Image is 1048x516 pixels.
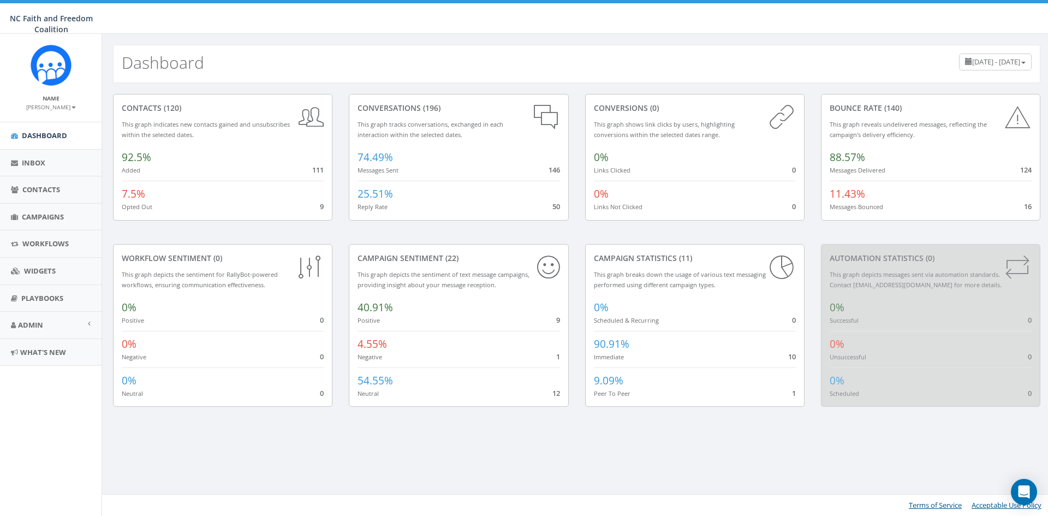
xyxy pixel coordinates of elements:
small: Links Clicked [594,166,630,174]
span: Playbooks [21,293,63,303]
small: Immediate [594,353,624,361]
small: Neutral [358,389,379,398]
span: Widgets [24,266,56,276]
span: 0% [594,300,609,315]
small: Scheduled & Recurring [594,316,659,324]
span: 146 [549,165,560,175]
small: Peer To Peer [594,389,630,398]
span: 0% [594,187,609,201]
span: Contacts [22,185,60,194]
h2: Dashboard [122,54,204,72]
small: [PERSON_NAME] [26,103,76,111]
small: Links Not Clicked [594,203,642,211]
span: 10 [788,352,796,361]
span: 0% [594,150,609,164]
span: 90.91% [594,337,629,351]
small: Positive [122,316,144,324]
small: Opted Out [122,203,152,211]
div: Campaign Statistics [594,253,796,264]
span: 0 [792,165,796,175]
span: 0 [792,315,796,325]
small: Neutral [122,389,143,398]
span: 0 [320,352,324,361]
a: [PERSON_NAME] [26,102,76,111]
span: Dashboard [22,131,67,140]
div: Open Intercom Messenger [1011,479,1037,505]
span: (196) [421,103,440,113]
span: 0% [830,373,844,388]
a: Acceptable Use Policy [972,500,1041,510]
a: Terms of Service [909,500,962,510]
span: 9.09% [594,373,623,388]
span: 0% [830,337,844,351]
span: 7.5% [122,187,145,201]
span: 124 [1020,165,1032,175]
div: Campaign Sentiment [358,253,559,264]
div: Bounce Rate [830,103,1032,114]
span: 40.91% [358,300,393,315]
small: Messages Sent [358,166,398,174]
span: (120) [162,103,181,113]
small: Negative [358,353,382,361]
span: 88.57% [830,150,865,164]
div: conversations [358,103,559,114]
span: Workflows [22,239,69,248]
span: Admin [18,320,43,330]
small: Messages Delivered [830,166,885,174]
span: 12 [552,388,560,398]
span: 0 [320,315,324,325]
div: Workflow Sentiment [122,253,324,264]
span: 0 [1028,315,1032,325]
div: contacts [122,103,324,114]
small: Unsuccessful [830,353,866,361]
span: 111 [312,165,324,175]
span: 50 [552,201,560,211]
span: 4.55% [358,337,387,351]
small: Positive [358,316,380,324]
small: This graph depicts the sentiment of text message campaigns, providing insight about your message ... [358,270,529,289]
span: Inbox [22,158,45,168]
span: (0) [648,103,659,113]
span: 0% [122,373,136,388]
span: 74.49% [358,150,393,164]
span: (0) [924,253,934,263]
small: This graph tracks conversations, exchanged in each interaction within the selected dates. [358,120,503,139]
span: 54.55% [358,373,393,388]
span: 0 [320,388,324,398]
span: 11.43% [830,187,865,201]
span: What's New [20,347,66,357]
span: Campaigns [22,212,64,222]
span: 1 [556,352,560,361]
span: 25.51% [358,187,393,201]
small: This graph shows link clicks by users, highlighting conversions within the selected dates range. [594,120,735,139]
span: 9 [556,315,560,325]
small: Scheduled [830,389,859,398]
span: 0 [1028,388,1032,398]
small: Negative [122,353,146,361]
small: Reply Rate [358,203,388,211]
small: This graph breaks down the usage of various text messaging performed using different campaign types. [594,270,766,289]
small: This graph depicts messages sent via automation standards. Contact [EMAIL_ADDRESS][DOMAIN_NAME] f... [830,270,1002,289]
img: Rally_Corp_Icon.png [31,45,72,86]
span: (11) [677,253,692,263]
small: This graph reveals undelivered messages, reflecting the campaign's delivery efficiency. [830,120,987,139]
span: 0% [830,300,844,315]
span: NC Faith and Freedom Coalition [10,13,93,34]
span: (0) [211,253,222,263]
small: Successful [830,316,859,324]
span: 0% [122,300,136,315]
span: 92.5% [122,150,151,164]
small: Messages Bounced [830,203,883,211]
div: Automation Statistics [830,253,1032,264]
span: [DATE] - [DATE] [972,57,1020,67]
small: Name [43,94,59,102]
span: 0 [1028,352,1032,361]
small: Added [122,166,140,174]
span: 16 [1024,201,1032,211]
span: 1 [792,388,796,398]
small: This graph indicates new contacts gained and unsubscribes within the selected dates. [122,120,290,139]
span: 9 [320,201,324,211]
span: 0 [792,201,796,211]
span: (22) [443,253,458,263]
span: (140) [882,103,902,113]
